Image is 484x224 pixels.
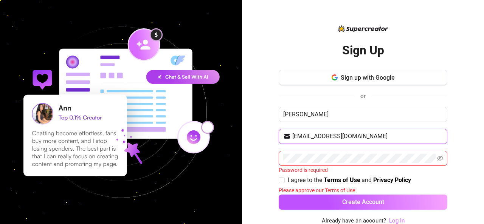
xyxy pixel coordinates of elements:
[279,107,447,122] input: Enter your Name
[279,186,447,195] div: Please approve our Terms of Use
[342,43,384,58] h2: Sign Up
[341,74,395,81] span: Sign up with Google
[342,198,384,205] span: Create Account
[338,25,388,32] img: logo-BBDzfeDw.svg
[360,93,366,99] span: or
[292,132,443,141] input: Your email
[279,70,447,85] button: Sign up with Google
[437,155,443,161] span: eye-invisible
[373,176,411,184] a: Privacy Policy
[361,176,373,184] span: and
[279,195,447,210] button: Create Account
[279,166,447,174] div: Password is required
[389,217,405,224] a: Log In
[288,176,324,184] span: I agree to the
[324,176,360,184] a: Terms of Use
